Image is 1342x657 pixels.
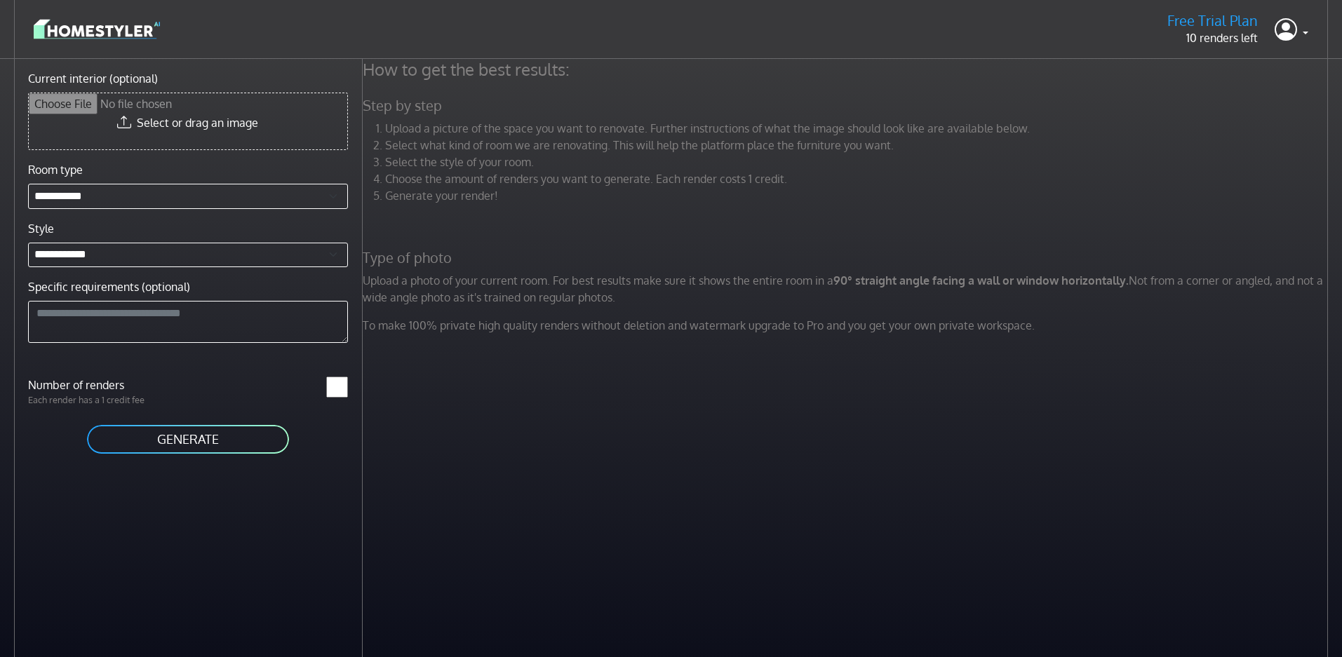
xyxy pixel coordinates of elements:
h5: Type of photo [354,249,1341,266]
label: Specific requirements (optional) [28,278,190,295]
button: GENERATE [86,424,290,455]
h4: How to get the best results: [354,59,1341,80]
li: Select what kind of room we are renovating. This will help the platform place the furniture you w... [385,137,1332,154]
strong: 90° straight angle facing a wall or window horizontally. [833,273,1129,287]
li: Generate your render! [385,187,1332,204]
p: 10 renders left [1167,29,1258,46]
h5: Free Trial Plan [1167,12,1258,29]
p: Upload a photo of your current room. For best results make sure it shows the entire room in a Not... [354,272,1341,306]
p: To make 100% private high quality renders without deletion and watermark upgrade to Pro and you g... [354,317,1341,334]
li: Choose the amount of renders you want to generate. Each render costs 1 credit. [385,170,1332,187]
label: Style [28,220,54,237]
label: Number of renders [20,377,188,393]
label: Current interior (optional) [28,70,158,87]
p: Each render has a 1 credit fee [20,393,188,407]
img: logo-3de290ba35641baa71223ecac5eacb59cb85b4c7fdf211dc9aaecaaee71ea2f8.svg [34,17,160,41]
label: Room type [28,161,83,178]
h5: Step by step [354,97,1341,114]
li: Upload a picture of the space you want to renovate. Further instructions of what the image should... [385,120,1332,137]
li: Select the style of your room. [385,154,1332,170]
